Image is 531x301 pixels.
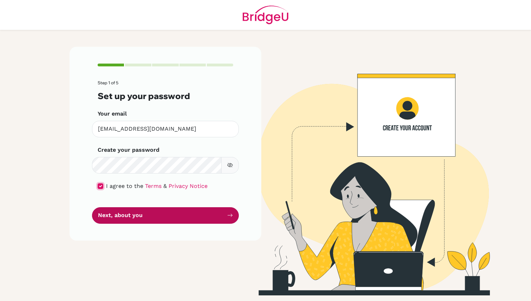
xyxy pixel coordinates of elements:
[92,121,239,137] input: Insert your email*
[106,183,143,189] span: I agree to the
[98,80,118,85] span: Step 1 of 5
[169,183,208,189] a: Privacy Notice
[98,146,159,154] label: Create your password
[163,183,167,189] span: &
[98,91,233,101] h3: Set up your password
[145,183,162,189] a: Terms
[98,110,127,118] label: Your email
[92,207,239,224] button: Next, about you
